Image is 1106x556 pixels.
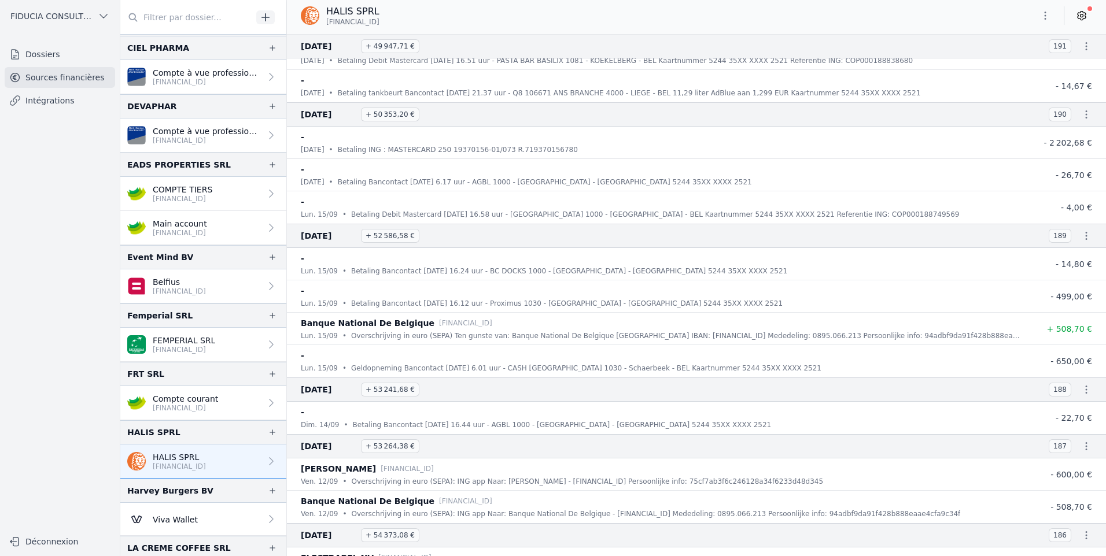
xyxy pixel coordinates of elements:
[329,176,333,188] div: •
[342,265,346,277] div: •
[1049,39,1071,53] span: 191
[342,209,346,220] div: •
[153,77,261,87] p: [FINANCIAL_ID]
[120,60,286,94] a: Compte à vue professionnel [FINANCIAL_ID]
[127,484,213,498] div: Harvey Burgers BV
[1056,81,1092,91] span: - 14,67 €
[127,250,193,264] div: Event Mind BV
[342,476,346,487] div: •
[153,184,212,195] p: COMPTE TIERS
[127,394,146,412] img: crelan.png
[1056,260,1092,269] span: - 14,80 €
[338,55,913,66] p: Betaling Debit Mastercard [DATE] 16.51 uur - PASTA BAR BASILIX 1081 - KOEKELBERG - BEL Kaartnumme...
[120,503,286,536] a: Viva Wallet
[153,514,198,525] p: Viva Wallet
[120,269,286,303] a: Belfius [FINANCIAL_ID]
[439,495,492,507] p: [FINANCIAL_ID]
[301,284,304,298] p: -
[329,144,333,155] div: •
[153,287,206,296] p: [FINANCIAL_ID]
[326,5,379,18] p: HALIS SPRL
[5,7,115,25] button: FIDUCIA CONSULTING SRL
[301,130,304,144] p: -
[301,330,338,342] p: lun. 15/09
[127,126,146,144] img: VAN_BREDA_JVBABE22XXX.png
[301,462,376,476] p: [PERSON_NAME]
[329,55,333,66] div: •
[127,41,189,55] div: CIEL PHARMA
[127,99,177,113] div: DEVAPHAR
[301,209,338,220] p: lun. 15/09
[1050,502,1092,511] span: - 508,70 €
[351,265,787,277] p: Betaling Bancontact [DATE] 16.24 uur - BC DOCKS 1000 - [GEOGRAPHIC_DATA] - [GEOGRAPHIC_DATA] 5244...
[301,195,304,209] p: -
[120,211,286,245] a: Main account [FINANCIAL_ID]
[439,317,492,329] p: [FINANCIAL_ID]
[342,508,346,520] div: •
[153,403,218,413] p: [FINANCIAL_ID]
[127,425,180,439] div: HALIS SPRL
[153,228,207,238] p: [FINANCIAL_ID]
[127,218,146,237] img: crelan.png
[351,209,960,220] p: Betaling Debit Mastercard [DATE] 16.58 uur - [GEOGRAPHIC_DATA] 1000 - [GEOGRAPHIC_DATA] - BEL Kaa...
[301,362,338,374] p: lun. 15/09
[351,362,821,374] p: Geldopneming Bancontact [DATE] 6.01 uur - CASH [GEOGRAPHIC_DATA] 1030 - Schaerbeek - BEL Kaartnum...
[127,277,146,295] img: belfius-1.png
[301,251,304,265] p: -
[381,463,434,475] p: [FINANCIAL_ID]
[301,162,304,176] p: -
[153,125,261,137] p: Compte à vue professionnel
[153,345,215,354] p: [FINANCIAL_ID]
[153,276,206,288] p: Belfius
[338,144,578,155] p: Betaling ING : MASTERCARD 250 19370156-01/073 R.719370156780
[127,68,146,86] img: VAN_BREDA_JVBABE22XXX.png
[361,229,419,243] span: + 52 586,58 €
[153,451,206,463] p: HALIS SPRL
[127,452,146,470] img: ing.png
[301,405,304,419] p: -
[352,508,961,520] p: Overschrijving in euro (SEPA): ING app Naar: Banque National De Belgique - [FINANCIAL_ID] Mededel...
[1050,292,1092,301] span: - 499,00 €
[127,309,193,323] div: Femperial SRL
[1049,229,1071,243] span: 189
[301,298,338,309] p: lun. 15/09
[153,393,218,405] p: Compte courant
[301,265,338,277] p: lun. 15/09
[153,335,215,346] p: FEMPERIAL SRL
[361,383,419,396] span: + 53 241,68 €
[1061,203,1092,212] span: - 4,00 €
[301,528,356,542] span: [DATE]
[301,349,304,362] p: -
[361,528,419,542] span: + 54 373,08 €
[1049,383,1071,396] span: 188
[338,87,921,99] p: Betaling tankbeurt Bancontact [DATE] 21.37 uur - Q8 106671 ANS BRANCHE 4000 - LIEGE - BEL 11,29 l...
[301,6,319,25] img: ing.png
[153,462,206,471] p: [FINANCIAL_ID]
[352,476,824,487] p: Overschrijving in euro (SEPA): ING app Naar: [PERSON_NAME] - [FINANCIAL_ID] Persoonlijke info: 75...
[1049,439,1071,453] span: 187
[153,67,261,79] p: Compte à vue professionnel
[301,508,338,520] p: ven. 12/09
[127,158,231,172] div: EADS PROPERTIES SRL
[338,176,752,188] p: Betaling Bancontact [DATE] 6.17 uur - AGBL 1000 - [GEOGRAPHIC_DATA] - [GEOGRAPHIC_DATA] 5244 35XX...
[326,17,379,27] span: [FINANCIAL_ID]
[127,184,146,203] img: crelan.png
[301,316,434,330] p: Banque National De Belgique
[120,328,286,362] a: FEMPERIAL SRL [FINANCIAL_ID]
[5,90,115,111] a: Intégrations
[301,176,325,188] p: [DATE]
[120,386,286,420] a: Compte courant [FINANCIAL_ID]
[301,39,356,53] span: [DATE]
[1050,470,1092,479] span: - 600,00 €
[301,476,338,487] p: ven. 12/09
[301,439,356,453] span: [DATE]
[127,367,164,381] div: FRT SRL
[301,229,356,243] span: [DATE]
[127,510,146,528] img: Viva-Wallet.webp
[344,419,348,431] div: •
[5,44,115,65] a: Dossiers
[301,419,339,431] p: dim. 14/09
[301,87,325,99] p: [DATE]
[342,298,346,309] div: •
[342,362,346,374] div: •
